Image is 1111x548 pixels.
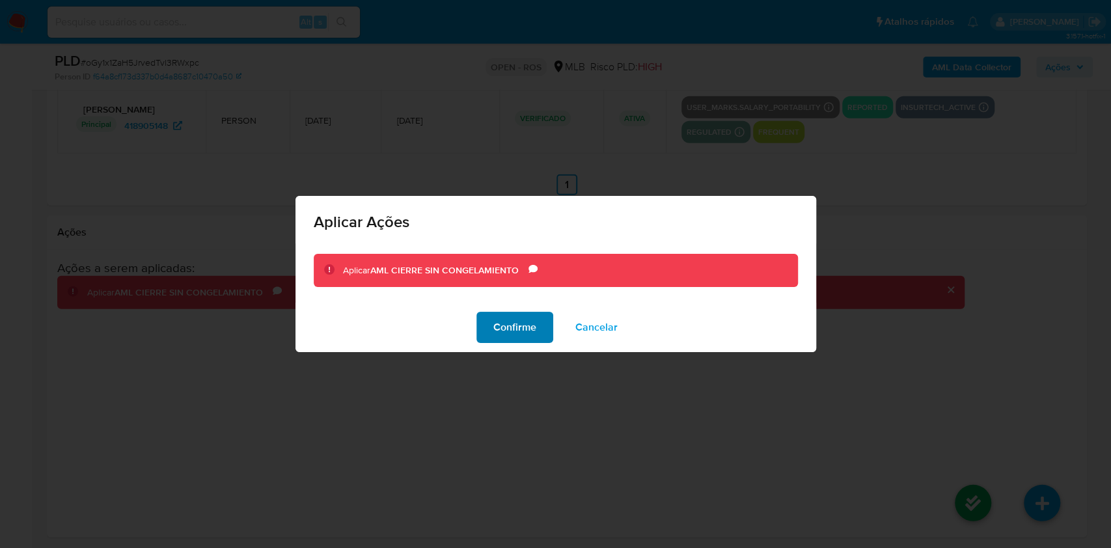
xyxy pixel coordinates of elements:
[493,313,536,342] span: Confirme
[370,264,519,277] b: AML CIERRE SIN CONGELAMIENTO
[575,313,618,342] span: Cancelar
[476,312,553,343] button: Confirme
[314,214,798,230] span: Aplicar Ações
[343,264,528,277] div: Aplicar
[558,312,635,343] button: Cancelar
